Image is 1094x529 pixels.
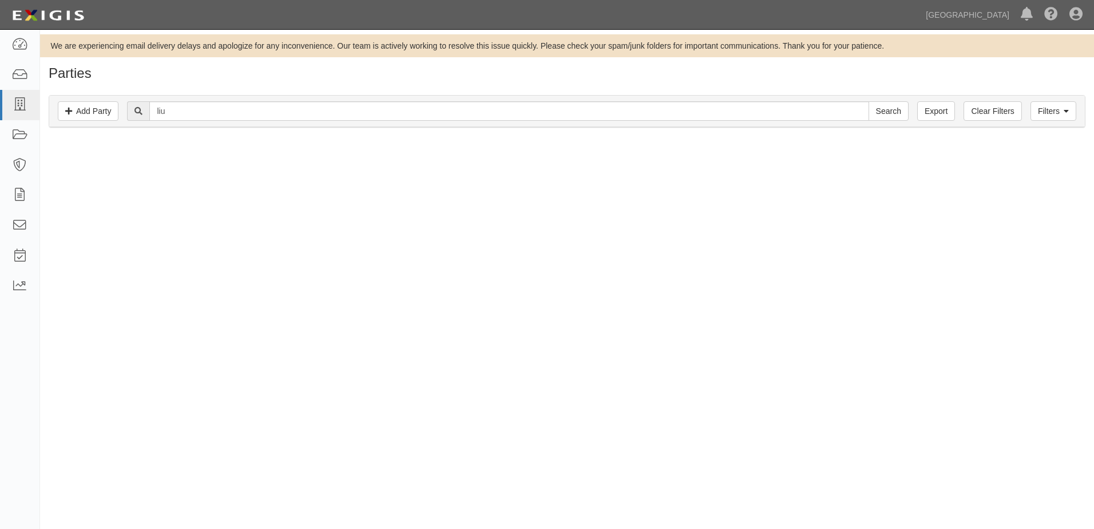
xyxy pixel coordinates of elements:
[40,40,1094,52] div: We are experiencing email delivery delays and apologize for any inconvenience. Our team is active...
[1030,101,1076,121] a: Filters
[917,101,955,121] a: Export
[869,101,909,121] input: Search
[149,101,869,121] input: Search
[1044,8,1058,22] i: Help Center - Complianz
[9,5,88,26] img: logo-5460c22ac91f19d4615b14bd174203de0afe785f0fc80cf4dbbc73dc1793850b.png
[964,101,1021,121] a: Clear Filters
[49,66,1085,81] h1: Parties
[920,3,1015,26] a: [GEOGRAPHIC_DATA]
[58,101,118,121] a: Add Party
